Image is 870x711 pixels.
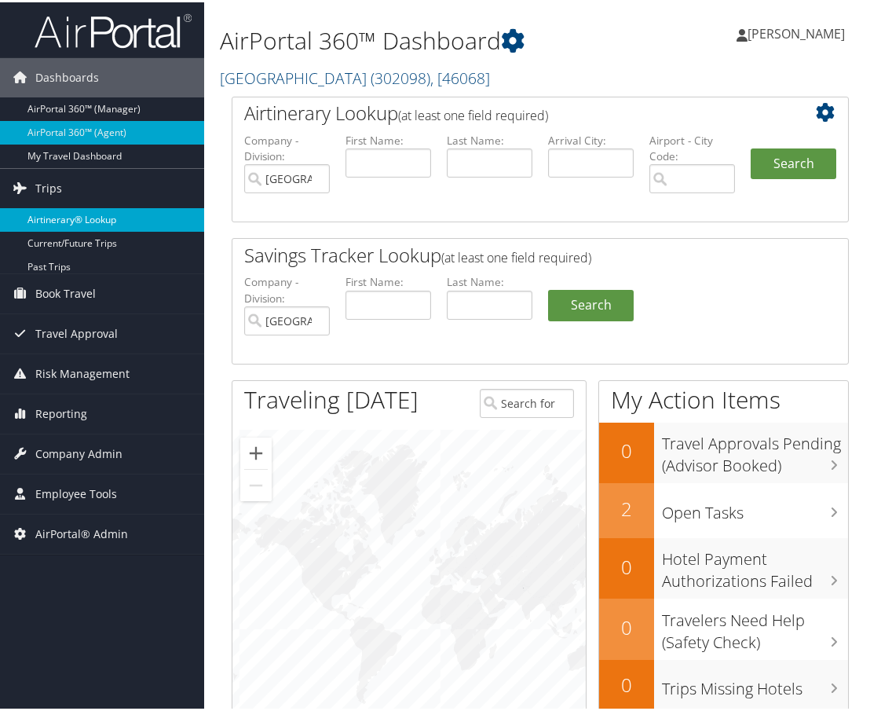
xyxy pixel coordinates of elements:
[345,130,431,146] label: First Name:
[599,435,654,462] h2: 0
[447,130,532,146] label: Last Name:
[35,512,128,552] span: AirPortal® Admin
[599,481,848,536] a: 2Open Tasks
[662,668,848,698] h3: Trips Missing Hotels
[649,130,735,163] label: Airport - City Code:
[480,387,574,416] input: Search for Traveler
[548,288,634,319] a: Search
[35,352,130,391] span: Risk Management
[599,596,848,657] a: 0Travelers Need Help (Safety Check)
[35,392,87,431] span: Reporting
[371,65,430,86] span: ( 302098 )
[345,272,431,288] label: First Name:
[35,10,192,47] img: airportal-logo.png
[751,146,836,178] button: Search
[441,247,591,264] span: (at least one field required)
[244,240,785,266] h2: Savings Tracker Lookup
[35,472,117,511] span: Employee Tools
[599,381,848,414] h1: My Action Items
[662,423,848,475] h3: Travel Approvals Pending (Advisor Booked)
[244,130,330,163] label: Company - Division:
[430,65,490,86] span: , [ 46068 ]
[35,56,99,95] span: Dashboards
[599,493,654,520] h2: 2
[737,8,861,55] a: [PERSON_NAME]
[240,435,272,467] button: Zoom in
[240,467,272,499] button: Zoom out
[244,381,419,414] h1: Traveling [DATE]
[220,65,490,86] a: [GEOGRAPHIC_DATA]
[220,22,647,55] h1: AirPortal 360™ Dashboard
[599,669,654,696] h2: 0
[35,272,96,311] span: Book Travel
[447,272,532,288] label: Last Name:
[244,97,785,124] h2: Airtinerary Lookup
[662,538,848,590] h3: Hotel Payment Authorizations Failed
[548,130,634,146] label: Arrival City:
[398,104,548,122] span: (at least one field required)
[244,304,330,333] input: search accounts
[35,312,118,351] span: Travel Approval
[599,536,848,596] a: 0Hotel Payment Authorizations Failed
[748,23,845,40] span: [PERSON_NAME]
[599,612,654,639] h2: 0
[35,432,122,471] span: Company Admin
[662,599,848,651] h3: Travelers Need Help (Safety Check)
[244,272,330,304] label: Company - Division:
[599,552,654,578] h2: 0
[599,420,848,481] a: 0Travel Approvals Pending (Advisor Booked)
[662,492,848,522] h3: Open Tasks
[35,167,62,206] span: Trips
